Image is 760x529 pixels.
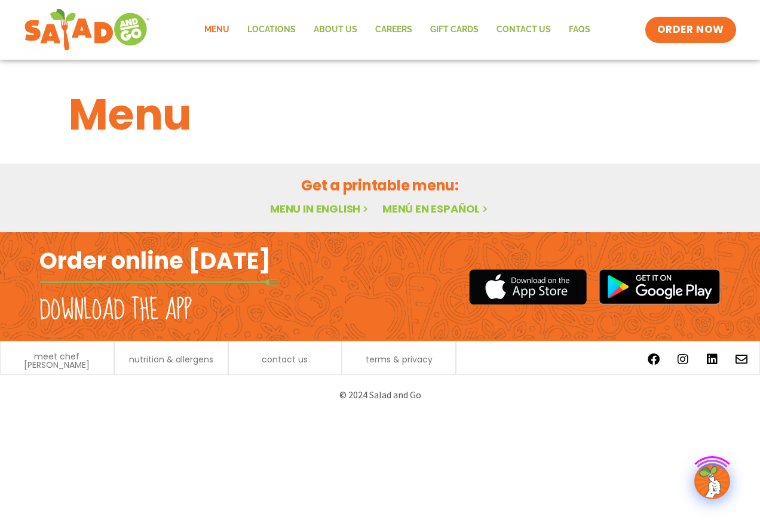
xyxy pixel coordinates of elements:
a: Contact Us [488,16,560,44]
h2: Get a printable menu: [69,175,691,196]
img: fork [39,279,278,285]
img: google_play [599,269,721,305]
a: Menu in English [270,201,370,216]
a: ORDER NOW [645,17,736,43]
a: FAQs [560,16,599,44]
a: Menu [195,16,238,44]
a: Careers [366,16,421,44]
a: About Us [305,16,366,44]
a: GIFT CARDS [421,16,488,44]
img: new-SAG-logo-768×292 [24,6,150,54]
a: meet chef [PERSON_NAME] [7,352,108,369]
span: ORDER NOW [657,23,724,37]
h1: Menu [69,82,691,147]
h2: Download the app [39,294,192,327]
img: appstore [469,267,587,306]
a: terms & privacy [366,355,433,364]
a: contact us [262,355,308,364]
a: Locations [238,16,305,44]
nav: Menu [195,16,599,44]
a: Menú en español [382,201,490,216]
p: © 2024 Salad and Go [45,387,715,403]
h2: Order online [DATE] [39,246,271,275]
a: nutrition & allergens [129,355,213,364]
